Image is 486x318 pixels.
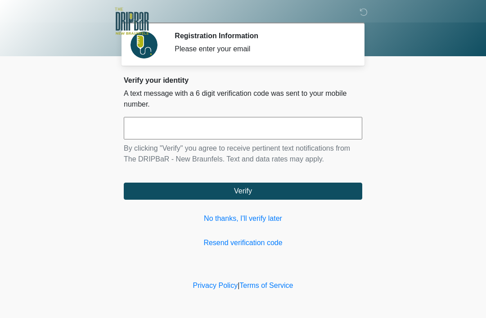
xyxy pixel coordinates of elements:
[124,143,362,165] p: By clicking "Verify" you agree to receive pertinent text notifications from The DRIPBaR - New Bra...
[175,44,349,54] div: Please enter your email
[193,282,238,289] a: Privacy Policy
[115,7,149,36] img: The DRIPBaR - New Braunfels Logo
[130,31,157,58] img: Agent Avatar
[124,237,362,248] a: Resend verification code
[124,183,362,200] button: Verify
[124,76,362,85] h2: Verify your identity
[239,282,293,289] a: Terms of Service
[238,282,239,289] a: |
[124,213,362,224] a: No thanks, I'll verify later
[124,88,362,110] p: A text message with a 6 digit verification code was sent to your mobile number.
